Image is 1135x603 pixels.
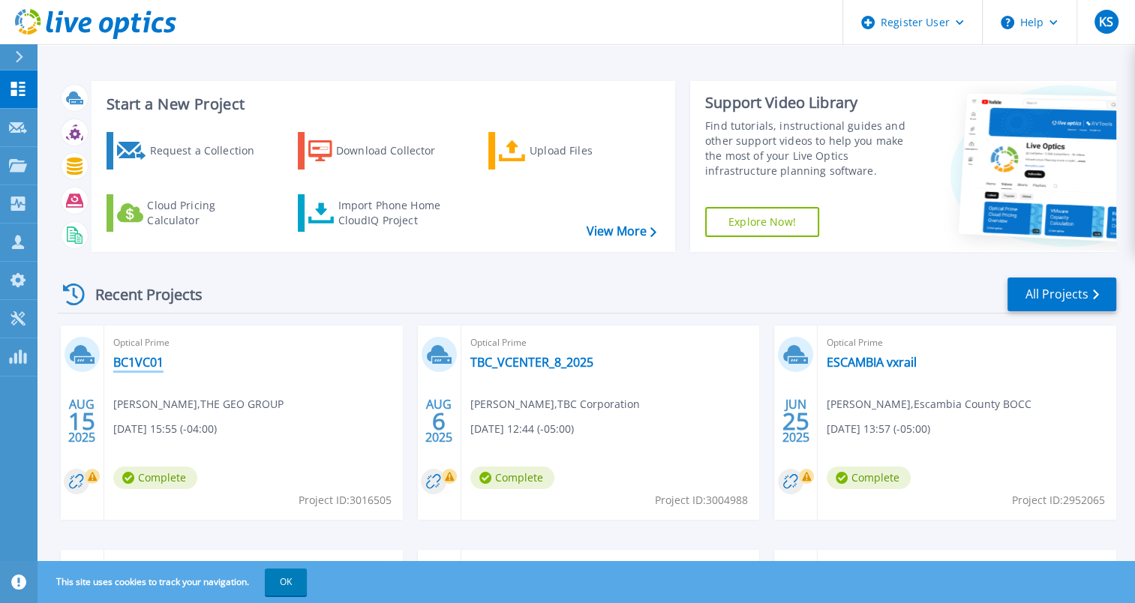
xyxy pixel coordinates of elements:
[425,394,453,448] div: AUG 2025
[827,334,1107,351] span: Optical Prime
[265,568,307,595] button: OK
[827,355,917,370] a: ESCAMBIA vxrail
[705,207,819,237] a: Explore Now!
[432,415,446,427] span: 6
[1007,277,1116,311] a: All Projects
[470,421,574,437] span: [DATE] 12:44 (-05:00)
[299,492,392,508] span: Project ID: 3016505
[113,396,284,412] span: [PERSON_NAME] , THE GEO GROUP
[470,355,593,370] a: TBC_VCENTER_8_2025
[705,118,919,178] div: Find tutorials, instructional guides and other support videos to help you make the most of your L...
[113,355,164,370] a: BC1VC01
[827,421,930,437] span: [DATE] 13:57 (-05:00)
[655,492,748,508] span: Project ID: 3004988
[1099,16,1113,28] span: KS
[107,132,274,169] a: Request a Collection
[113,334,394,351] span: Optical Prime
[470,334,751,351] span: Optical Prime
[149,136,269,166] div: Request a Collection
[338,198,455,228] div: Import Phone Home CloudIQ Project
[336,136,456,166] div: Download Collector
[470,466,554,489] span: Complete
[470,559,751,575] span: SC
[782,394,810,448] div: JUN 2025
[41,568,307,595] span: This site uses cookies to track your navigation.
[587,224,656,238] a: View More
[488,132,656,169] a: Upload Files
[68,415,95,427] span: 15
[1012,492,1105,508] span: Project ID: 2952065
[107,96,656,112] h3: Start a New Project
[68,394,96,448] div: AUG 2025
[58,276,223,313] div: Recent Projects
[113,559,394,575] span: Optical Prime
[782,415,809,427] span: 25
[827,466,911,489] span: Complete
[530,136,650,166] div: Upload Files
[827,559,1107,575] span: PowerStore
[827,396,1031,412] span: [PERSON_NAME] , Escambia County BOCC
[113,421,217,437] span: [DATE] 15:55 (-04:00)
[470,396,640,412] span: [PERSON_NAME] , TBC Corporation
[107,194,274,232] a: Cloud Pricing Calculator
[705,93,919,112] div: Support Video Library
[298,132,465,169] a: Download Collector
[113,466,197,489] span: Complete
[147,198,267,228] div: Cloud Pricing Calculator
